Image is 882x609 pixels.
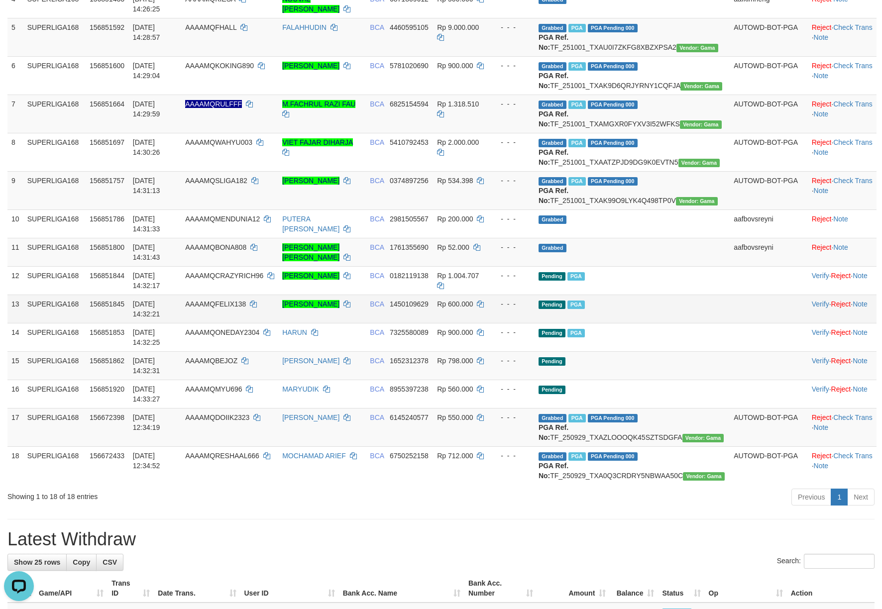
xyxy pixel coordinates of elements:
a: [PERSON_NAME] [282,272,339,280]
a: Next [847,489,875,506]
span: Nama rekening ada tanda titik/strip, harap diedit [185,100,242,108]
span: PGA Pending [588,177,638,186]
a: Note [814,148,829,156]
th: Date Trans.: activate to sort column ascending [154,574,240,603]
span: Grabbed [539,414,566,422]
td: · · [808,171,877,209]
button: Open LiveChat chat widget [4,4,34,34]
span: Copy 5781020690 to clipboard [390,62,429,70]
span: Grabbed [539,101,566,109]
span: Marked by aafsoycanthlai [568,177,586,186]
span: Pending [539,386,565,394]
a: MARYUDIK [282,385,319,393]
span: Rp 2.000.000 [437,138,479,146]
td: TF_251001_TXAU0I7ZKFG8XBZXPSA2 [535,18,730,56]
span: Grabbed [539,215,566,224]
div: - - - [493,412,531,422]
a: Note [853,385,868,393]
span: 156851844 [90,272,124,280]
span: PGA Pending [588,24,638,32]
a: Reject [831,328,851,336]
td: SUPERLIGA168 [23,380,86,408]
span: Vendor URL: https://trx31.1velocity.biz [680,120,722,129]
span: Grabbed [539,452,566,461]
span: [DATE] 14:31:43 [133,243,160,261]
th: Bank Acc. Number: activate to sort column ascending [464,574,537,603]
b: PGA Ref. No: [539,187,568,204]
div: Showing 1 to 18 of 18 entries [7,488,360,502]
a: PUTERA [PERSON_NAME] [282,215,339,233]
a: Note [814,72,829,80]
span: Copy 8955397238 to clipboard [390,385,429,393]
span: Rp 550.000 [437,413,473,421]
a: Check Trans [833,100,873,108]
td: SUPERLIGA168 [23,56,86,95]
span: AAAAMQBONA808 [185,243,246,251]
span: [DATE] 14:32:31 [133,357,160,375]
label: Search: [777,554,875,569]
th: Trans ID: activate to sort column ascending [108,574,154,603]
td: aafbovsreyni [730,238,807,266]
div: - - - [493,61,531,71]
a: [PERSON_NAME] [282,413,339,421]
span: BCA [370,177,384,185]
td: 5 [7,18,23,56]
a: Note [814,110,829,118]
span: 156851920 [90,385,124,393]
span: BCA [370,300,384,308]
b: PGA Ref. No: [539,33,568,51]
a: Reject [831,357,851,365]
span: [DATE] 14:32:17 [133,272,160,290]
span: [DATE] 14:32:25 [133,328,160,346]
a: Verify [812,272,829,280]
td: TF_251001_TXAK9D6QRJYRNY1CQFJA [535,56,730,95]
a: Note [814,462,829,470]
span: Copy 6145240577 to clipboard [390,413,429,421]
span: Copy 1450109629 to clipboard [390,300,429,308]
span: AAAAMQWAHYU003 [185,138,252,146]
td: · · [808,323,877,351]
td: 15 [7,351,23,380]
a: Note [814,423,829,431]
span: Rp 560.000 [437,385,473,393]
span: AAAAMQDOIIK2323 [185,413,249,421]
td: SUPERLIGA168 [23,295,86,323]
a: M.FACHRUL RAZI FAU [282,100,355,108]
th: Balance: activate to sort column ascending [610,574,658,603]
a: Check Trans [833,177,873,185]
a: HARUN [282,328,307,336]
span: Pending [539,329,565,337]
span: Copy 1761355690 to clipboard [390,243,429,251]
td: · · [808,351,877,380]
td: AUTOWD-BOT-PGA [730,171,807,209]
div: - - - [493,271,531,281]
td: TF_250929_TXAZLOOOQK45SZTSDGFA [535,408,730,446]
td: SUPERLIGA168 [23,238,86,266]
span: Rp 534.398 [437,177,473,185]
span: PGA Pending [588,139,638,147]
span: 156851592 [90,23,124,31]
span: Copy 1652312378 to clipboard [390,357,429,365]
div: - - - [493,384,531,394]
a: [PERSON_NAME] [282,300,339,308]
div: - - - [493,451,531,461]
span: Pending [539,272,565,281]
a: Note [853,328,868,336]
a: Check Trans [833,413,873,421]
span: Grabbed [539,244,566,252]
span: Rp 712.000 [437,452,473,460]
span: Pending [539,301,565,309]
td: · · [808,295,877,323]
th: Status: activate to sort column ascending [658,574,704,603]
b: PGA Ref. No: [539,423,568,441]
span: BCA [370,328,384,336]
span: 156851600 [90,62,124,70]
a: [PERSON_NAME] [PERSON_NAME] [282,243,339,261]
span: 156851697 [90,138,124,146]
a: Reject [831,385,851,393]
b: PGA Ref. No: [539,462,568,480]
span: 156851786 [90,215,124,223]
td: · · [808,446,877,485]
div: - - - [493,299,531,309]
span: BCA [370,452,384,460]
